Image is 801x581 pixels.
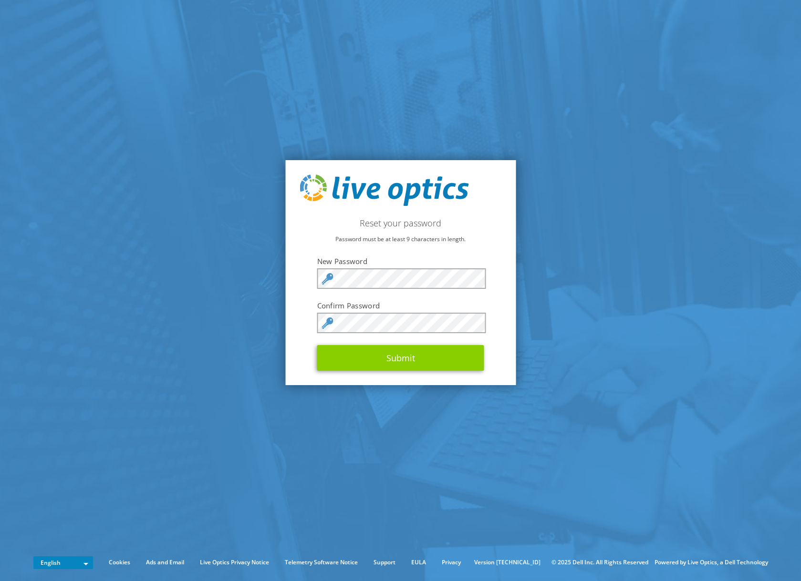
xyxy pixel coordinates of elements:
p: Password must be at least 9 characters in length. [300,234,501,245]
label: New Password [317,256,484,266]
a: Privacy [435,557,468,568]
a: Cookies [102,557,137,568]
a: Telemetry Software Notice [278,557,365,568]
li: Powered by Live Optics, a Dell Technology [655,557,768,568]
a: EULA [404,557,433,568]
h2: Reset your password [300,218,501,228]
li: © 2025 Dell Inc. All Rights Reserved [547,557,653,568]
a: Support [366,557,403,568]
label: Confirm Password [317,301,484,310]
button: Submit [317,345,484,371]
a: Live Optics Privacy Notice [193,557,276,568]
img: live_optics_svg.svg [300,174,468,206]
li: Version [TECHNICAL_ID] [469,557,545,568]
a: Ads and Email [139,557,191,568]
